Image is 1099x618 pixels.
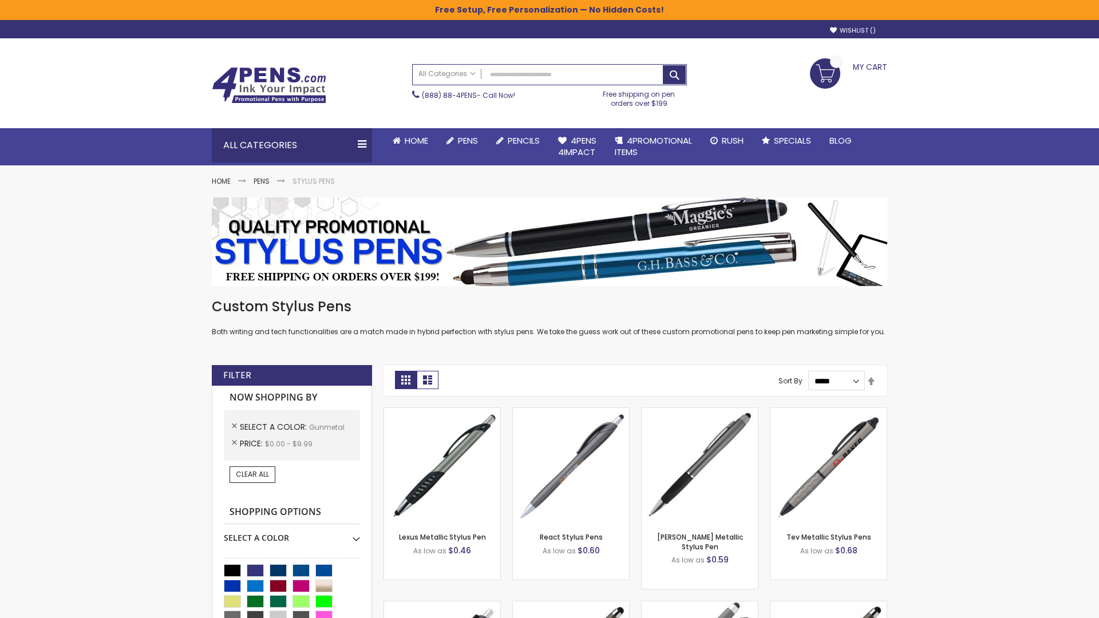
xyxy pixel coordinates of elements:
[558,134,596,158] span: 4Pens 4impact
[706,554,729,565] span: $0.59
[413,65,481,84] a: All Categories
[642,601,758,611] a: Cali Custom Stylus Gel pen-Gunmetal
[224,500,360,525] strong: Shopping Options
[265,439,313,449] span: $0.00 - $9.99
[437,128,487,153] a: Pens
[395,371,417,389] strong: Grid
[778,376,802,386] label: Sort By
[230,466,275,482] a: Clear All
[770,601,887,611] a: Islander Softy Metallic Gel Pen with Stylus - ColorJet Imprint-Gunmetal
[800,546,833,556] span: As low as
[578,545,600,556] span: $0.60
[701,128,753,153] a: Rush
[774,134,811,146] span: Specials
[422,90,515,100] span: - Call Now!
[405,134,428,146] span: Home
[671,555,705,565] span: As low as
[543,546,576,556] span: As low as
[399,532,486,542] a: Lexus Metallic Stylus Pen
[513,407,629,417] a: React Stylus Pens-Gunmetal
[513,601,629,611] a: Islander Softy Metallic Gel Pen with Stylus-Gunmetal
[384,407,500,417] a: Lexus Metallic Stylus Pen-Gunmetal
[384,601,500,611] a: Souvenir® Anthem Stylus Pen-Gunmetal
[830,26,876,35] a: Wishlist
[642,407,758,417] a: Lory Metallic Stylus Pen-Gunmetal
[540,532,603,542] a: React Stylus Pens
[549,128,606,165] a: 4Pens4impact
[224,386,360,410] strong: Now Shopping by
[223,369,251,382] strong: Filter
[458,134,478,146] span: Pens
[212,128,372,163] div: All Categories
[770,407,887,417] a: Tev Metallic Stylus Pens-Gunmetal
[820,128,861,153] a: Blog
[422,90,477,100] a: (888) 88-4PENS
[513,408,629,524] img: React Stylus Pens-Gunmetal
[508,134,540,146] span: Pencils
[384,408,500,524] img: Lexus Metallic Stylus Pen-Gunmetal
[615,134,692,158] span: 4PROMOTIONAL ITEMS
[240,421,309,433] span: Select A Color
[642,408,758,524] img: Lory Metallic Stylus Pen-Gunmetal
[753,128,820,153] a: Specials
[657,532,743,551] a: [PERSON_NAME] Metallic Stylus Pen
[292,176,335,186] strong: Stylus Pens
[254,176,270,186] a: Pens
[829,134,852,146] span: Blog
[212,197,887,286] img: Stylus Pens
[770,408,887,524] img: Tev Metallic Stylus Pens-Gunmetal
[487,128,549,153] a: Pencils
[384,128,437,153] a: Home
[240,438,265,449] span: Price
[212,298,887,337] div: Both writing and tech functionalities are a match made in hybrid perfection with stylus pens. We ...
[606,128,701,165] a: 4PROMOTIONALITEMS
[835,545,857,556] span: $0.68
[309,422,345,432] span: Gunmetal
[212,298,887,316] h1: Custom Stylus Pens
[448,545,471,556] span: $0.46
[591,85,687,108] div: Free shipping on pen orders over $199
[722,134,744,146] span: Rush
[224,524,360,544] div: Select A Color
[236,469,269,479] span: Clear All
[413,546,446,556] span: As low as
[418,69,476,78] span: All Categories
[786,532,871,542] a: Tev Metallic Stylus Pens
[212,176,231,186] a: Home
[212,67,326,104] img: 4Pens Custom Pens and Promotional Products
